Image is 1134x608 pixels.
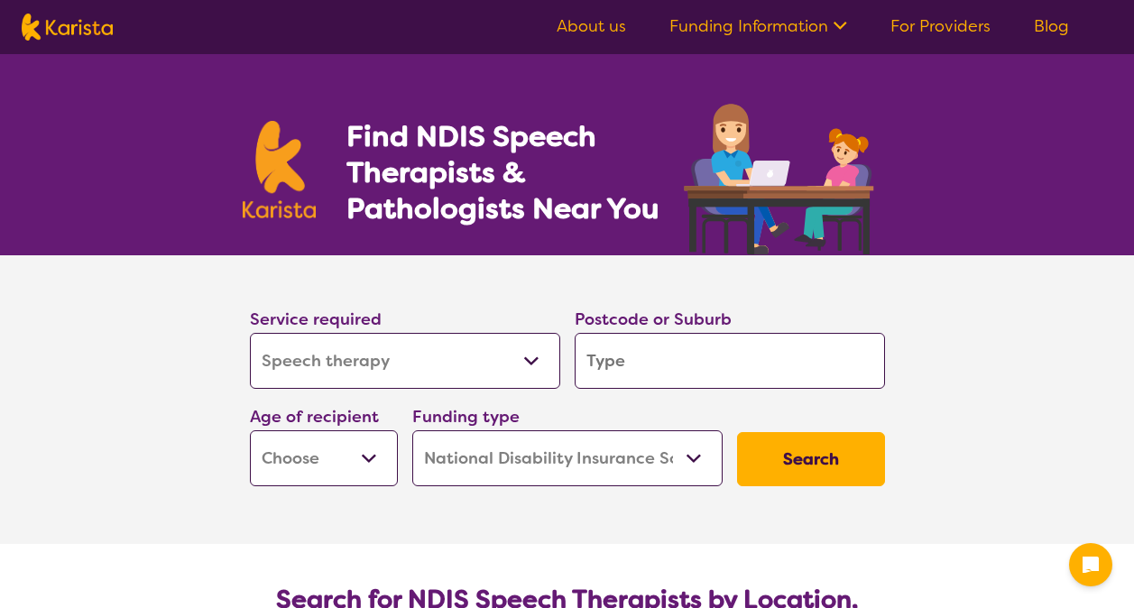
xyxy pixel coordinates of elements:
[250,309,382,330] label: Service required
[250,406,379,428] label: Age of recipient
[243,121,317,218] img: Karista logo
[890,15,991,37] a: For Providers
[557,15,626,37] a: About us
[575,309,732,330] label: Postcode or Suburb
[575,333,885,389] input: Type
[412,406,520,428] label: Funding type
[669,15,847,37] a: Funding Information
[346,118,680,226] h1: Find NDIS Speech Therapists & Pathologists Near You
[669,97,892,255] img: speech-therapy
[22,14,113,41] img: Karista logo
[737,432,885,486] button: Search
[1034,15,1069,37] a: Blog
